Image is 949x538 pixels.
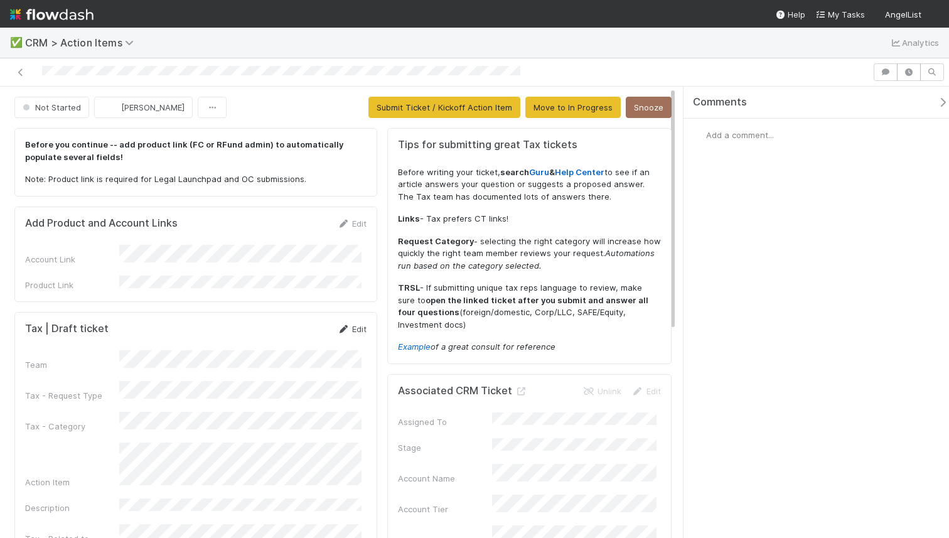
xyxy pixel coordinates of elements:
[398,385,527,397] h5: Associated CRM Ticket
[398,503,492,515] div: Account Tier
[14,97,89,118] button: Not Started
[25,323,109,335] h5: Tax | Draft ticket
[398,342,555,352] em: of a great consult for reference
[105,101,117,114] img: avatar_0a9e60f7-03da-485c-bb15-a40c44fcec20.png
[25,358,119,371] div: Team
[398,248,655,271] em: Automations run based on the category selected.
[885,9,921,19] span: AngelList
[525,97,621,118] button: Move to In Progress
[25,389,119,402] div: Tax - Request Type
[398,236,474,246] strong: Request Category
[25,502,119,514] div: Description
[626,97,672,118] button: Snooze
[582,386,621,396] a: Unlink
[398,441,492,454] div: Stage
[815,9,865,19] span: My Tasks
[398,282,661,331] p: - If submitting unique tax reps language to review, make sure to (foreign/domestic, Corp/LLC, SAF...
[25,36,140,49] span: CRM > Action Items
[25,217,178,230] h5: Add Product and Account Links
[25,420,119,433] div: Tax - Category
[25,173,367,186] p: Note: Product link is required for Legal Launchpad and OC submissions.
[25,139,343,162] strong: Before you continue -- add product link (FC or RFund admin) to automatically populate several fie...
[706,130,774,140] span: Add a comment...
[10,37,23,48] span: ✅
[398,213,420,223] strong: Links
[926,9,939,21] img: avatar_0a9e60f7-03da-485c-bb15-a40c44fcec20.png
[555,167,604,177] a: Help Center
[20,102,81,112] span: Not Started
[529,167,549,177] a: Guru
[398,282,420,293] strong: TRSL
[25,253,119,266] div: Account Link
[94,97,193,118] button: [PERSON_NAME]
[694,129,706,141] img: avatar_0a9e60f7-03da-485c-bb15-a40c44fcec20.png
[500,167,604,177] strong: search &
[693,96,747,109] span: Comments
[398,213,661,225] p: - Tax prefers CT links!
[337,324,367,334] a: Edit
[889,35,939,50] a: Analytics
[398,235,661,272] p: - selecting the right category will increase how quickly the right team member reviews your request.
[368,97,520,118] button: Submit Ticket / Kickoff Action Item
[398,295,648,318] strong: open the linked ticket after you submit and answer all four questions
[398,472,492,485] div: Account Name
[398,166,661,203] p: Before writing your ticket, to see if an article answers your question or suggests a proposed ans...
[25,279,119,291] div: Product Link
[121,102,185,112] span: [PERSON_NAME]
[25,476,119,488] div: Action Item
[815,8,865,21] a: My Tasks
[398,139,661,151] h5: Tips for submitting great Tax tickets
[337,218,367,229] a: Edit
[775,8,805,21] div: Help
[631,386,661,396] a: Edit
[398,342,431,352] a: Example
[10,4,94,25] img: logo-inverted-e16ddd16eac7371096b0.svg
[398,416,492,428] div: Assigned To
